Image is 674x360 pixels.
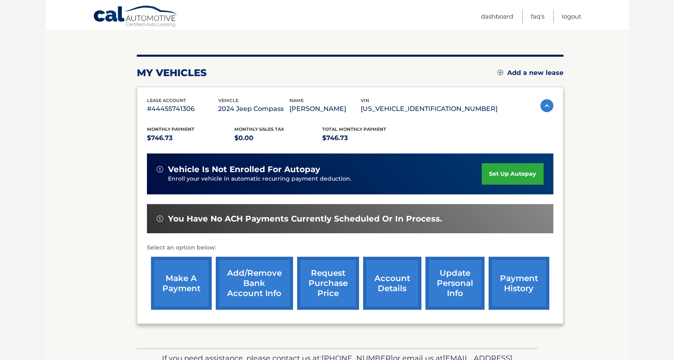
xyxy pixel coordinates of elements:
[482,163,543,185] a: set up autopay
[361,103,498,115] p: [US_VEHICLE_IDENTIFICATION_NUMBER]
[489,257,549,310] a: payment history
[157,166,163,173] img: alert-white.svg
[425,257,485,310] a: update personal info
[363,257,421,310] a: account details
[234,132,322,144] p: $0.00
[289,98,304,103] span: name
[147,243,553,253] p: Select an option below:
[218,98,238,103] span: vehicle
[531,10,544,23] a: FAQ's
[322,126,386,132] span: Total Monthly Payment
[322,132,410,144] p: $746.73
[151,257,212,310] a: make a payment
[147,126,194,132] span: Monthly Payment
[147,103,218,115] p: #44455741306
[562,10,581,23] a: Logout
[218,103,289,115] p: 2024 Jeep Compass
[297,257,359,310] a: request purchase price
[289,103,361,115] p: [PERSON_NAME]
[234,126,284,132] span: Monthly sales Tax
[498,69,563,77] a: Add a new lease
[498,70,503,75] img: add.svg
[216,257,293,310] a: Add/Remove bank account info
[361,98,369,103] span: vin
[147,98,186,103] span: lease account
[137,67,207,79] h2: my vehicles
[157,215,163,222] img: alert-white.svg
[147,132,235,144] p: $746.73
[481,10,513,23] a: Dashboard
[540,99,553,112] img: accordion-active.svg
[168,175,482,183] p: Enroll your vehicle in automatic recurring payment deduction.
[168,164,320,175] span: vehicle is not enrolled for autopay
[168,214,442,224] span: You have no ACH payments currently scheduled or in process.
[93,5,178,29] a: Cal Automotive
